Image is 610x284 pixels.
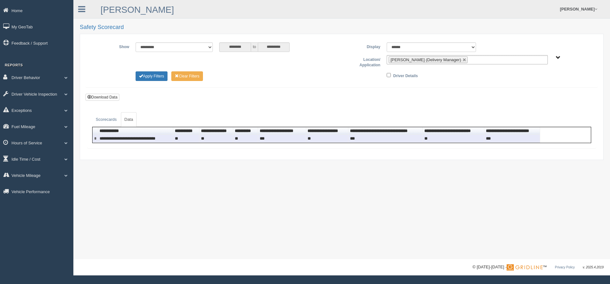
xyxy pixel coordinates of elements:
[80,24,604,31] h2: Safety Scorecard
[393,71,418,79] label: Driver Details
[92,112,120,127] a: Scorecards
[171,71,203,81] button: Change Filter Options
[342,55,383,68] label: Location/ Application
[583,266,604,269] span: v. 2025.4.2019
[484,127,540,135] th: Sort column
[555,266,575,269] a: Privacy Policy
[136,71,167,81] button: Change Filter Options
[100,5,174,15] a: [PERSON_NAME]
[233,127,258,135] th: Sort column
[348,127,423,135] th: Sort column
[199,127,233,135] th: Sort column
[251,42,257,52] span: to
[258,127,306,135] th: Sort column
[306,127,349,135] th: Sort column
[86,94,119,101] button: Download Data
[507,264,543,271] img: Gridline
[173,127,199,135] th: Sort column
[342,42,383,50] label: Display
[91,42,132,50] label: Show
[423,127,484,135] th: Sort column
[472,264,604,271] div: © [DATE]-[DATE] - ™
[121,112,137,127] a: Data
[391,57,461,62] span: [PERSON_NAME] (Delivery Manager)
[98,127,174,135] th: Sort column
